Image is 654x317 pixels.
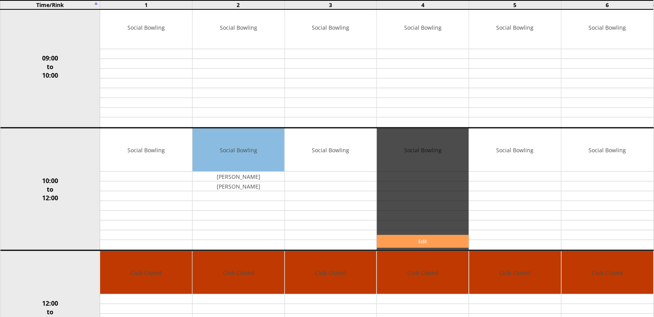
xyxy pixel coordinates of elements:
td: [PERSON_NAME] [193,172,285,182]
td: Social Bowling [377,6,469,49]
td: Club Closed [469,251,561,294]
td: Social Bowling [285,128,377,172]
td: 5 [469,0,561,9]
td: Club Closed [285,251,377,294]
a: Edit [377,235,469,248]
td: Social Bowling [469,6,561,49]
td: 6 [561,0,654,9]
td: Social Bowling [100,6,192,49]
td: 1 [100,0,193,9]
td: Social Bowling [193,6,285,49]
td: 2 [192,0,285,9]
td: Social Bowling [469,128,561,172]
td: Social Bowling [193,128,285,172]
td: Club Closed [562,251,654,294]
td: 09:00 to 10:00 [0,5,100,128]
td: Time/Rink [0,0,100,9]
td: Club Closed [377,251,469,294]
td: Social Bowling [562,6,654,49]
td: 4 [377,0,469,9]
td: Club Closed [193,251,285,294]
td: Social Bowling [562,128,654,172]
td: 10:00 to 12:00 [0,128,100,251]
td: Club Closed [100,251,192,294]
td: Social Bowling [100,128,192,172]
td: [PERSON_NAME] [193,182,285,191]
td: 3 [285,0,377,9]
td: Social Bowling [285,6,377,49]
